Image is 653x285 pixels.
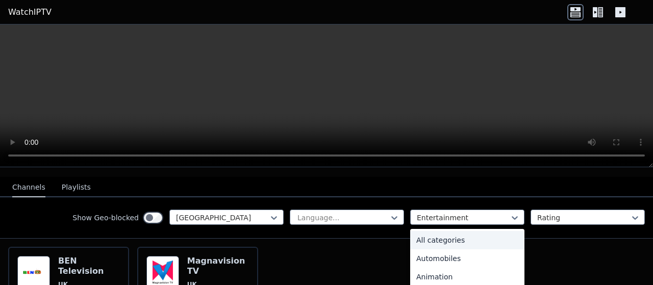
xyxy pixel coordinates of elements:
[8,6,52,18] a: WatchIPTV
[410,249,524,268] div: Automobiles
[410,231,524,249] div: All categories
[12,178,45,197] button: Channels
[187,256,249,276] h6: Magnavision TV
[72,213,139,223] label: Show Geo-blocked
[58,256,120,276] h6: BEN Television
[62,178,91,197] button: Playlists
